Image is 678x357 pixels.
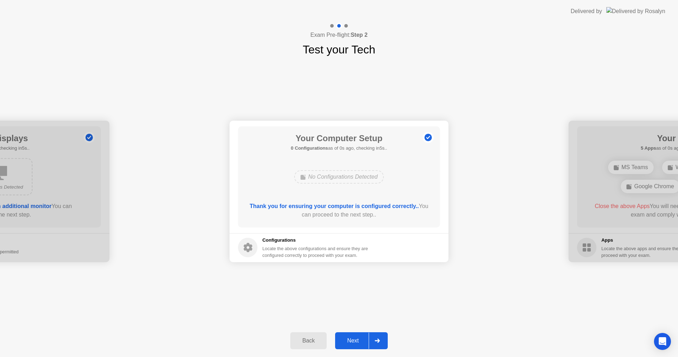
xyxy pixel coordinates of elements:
[262,237,369,244] h5: Configurations
[291,132,387,145] h1: Your Computer Setup
[571,7,602,16] div: Delivered by
[294,170,384,184] div: No Configurations Detected
[606,7,665,15] img: Delivered by Rosalyn
[310,31,368,39] h4: Exam Pre-flight:
[291,145,387,152] h5: as of 0s ago, checking in5s..
[351,32,368,38] b: Step 2
[303,41,375,58] h1: Test your Tech
[292,338,325,344] div: Back
[250,203,419,209] b: Thank you for ensuring your computer is configured correctly..
[337,338,369,344] div: Next
[335,332,388,349] button: Next
[291,145,328,151] b: 0 Configurations
[248,202,430,219] div: You can proceed to the next step..
[262,245,369,259] div: Locate the above configurations and ensure they are configured correctly to proceed with your exam.
[290,332,327,349] button: Back
[654,333,671,350] div: Open Intercom Messenger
